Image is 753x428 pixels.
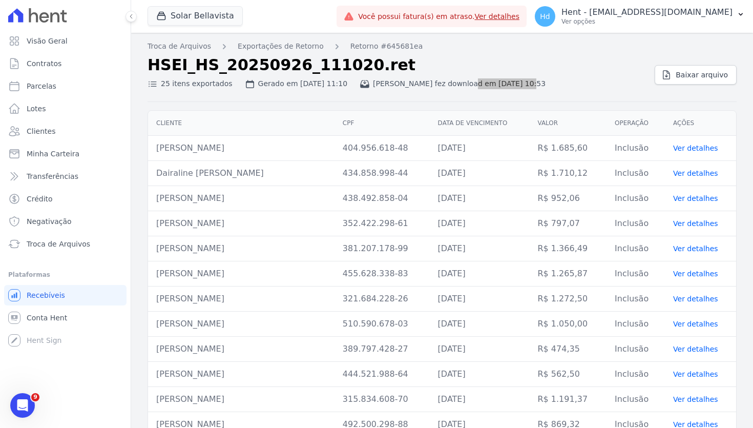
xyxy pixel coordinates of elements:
td: [DATE] [430,312,530,337]
td: [PERSON_NAME] [148,186,334,211]
span: Transferências [27,171,78,181]
th: Ações [665,111,736,136]
div: Gerado em [DATE] 11:10 [245,78,348,89]
td: Inclusão [606,287,665,312]
td: [PERSON_NAME] [148,362,334,387]
td: Dairaline [PERSON_NAME] [148,161,334,186]
td: Inclusão [606,337,665,362]
a: Negativação [4,211,127,232]
span: Conta Hent [27,313,67,323]
a: Ver detalhes [673,244,718,253]
a: Lotes [4,98,127,119]
a: Ver detalhes [673,295,718,303]
h2: HSEI_HS_20250926_111020.ret [148,56,646,74]
td: Inclusão [606,136,665,161]
td: R$ 562,50 [529,362,606,387]
span: 9 [31,393,39,401]
td: Inclusão [606,387,665,412]
td: 510.590.678-03 [334,312,430,337]
a: Clientes [4,121,127,141]
th: Operação [606,111,665,136]
td: [PERSON_NAME] [148,261,334,287]
a: Ver detalhes [673,270,718,278]
td: [PERSON_NAME] [148,136,334,161]
td: [PERSON_NAME] [148,211,334,236]
td: Inclusão [606,261,665,287]
td: R$ 797,07 [529,211,606,236]
span: Recebíveis [27,290,65,300]
td: [PERSON_NAME] [148,387,334,412]
span: Negativação [27,216,72,227]
td: [DATE] [430,236,530,261]
button: Solar Bellavista [148,6,243,26]
div: 25 itens exportados [148,78,233,89]
td: Inclusão [606,211,665,236]
a: Ver detalhes [474,12,519,21]
td: R$ 952,06 [529,186,606,211]
td: [PERSON_NAME] [148,337,334,362]
a: Parcelas [4,76,127,96]
td: [PERSON_NAME] [148,236,334,261]
a: Troca de Arquivos [148,41,211,52]
a: Ver detalhes [673,144,718,152]
button: Hd Hent - [EMAIL_ADDRESS][DOMAIN_NAME] Ver opções [527,2,753,31]
a: Minha Carteira [4,144,127,164]
td: 352.422.298-61 [334,211,430,236]
td: 438.492.858-04 [334,186,430,211]
td: [DATE] [430,261,530,287]
td: 455.628.338-83 [334,261,430,287]
a: Exportações de Retorno [238,41,324,52]
span: Minha Carteira [27,149,79,159]
th: Valor [529,111,606,136]
td: R$ 1.272,50 [529,287,606,312]
td: 444.521.988-64 [334,362,430,387]
td: [PERSON_NAME] [148,287,334,312]
span: Hd [540,13,550,20]
td: 381.207.178-99 [334,236,430,261]
a: Ver detalhes [673,169,718,177]
div: Plataformas [8,269,122,281]
th: CPF [334,111,430,136]
a: Ver detalhes [673,395,718,403]
td: R$ 1.366,49 [529,236,606,261]
nav: Breadcrumb [148,41,737,52]
a: Ver detalhes [673,194,718,202]
p: Hent - [EMAIL_ADDRESS][DOMAIN_NAME] [561,7,733,17]
th: Data de vencimento [430,111,530,136]
td: Inclusão [606,236,665,261]
td: 434.858.998-44 [334,161,430,186]
a: Transferências [4,166,127,187]
td: R$ 1.265,87 [529,261,606,287]
td: Inclusão [606,312,665,337]
a: Troca de Arquivos [4,234,127,254]
a: Ver detalhes [673,219,718,228]
span: Contratos [27,58,61,69]
td: Inclusão [606,161,665,186]
td: [DATE] [430,211,530,236]
td: R$ 1.191,37 [529,387,606,412]
td: [DATE] [430,287,530,312]
a: Recebíveis [4,285,127,305]
a: Ver detalhes [673,345,718,353]
a: Ver detalhes [673,370,718,378]
span: Você possui fatura(s) em atraso. [358,11,519,22]
a: Ver detalhes [673,320,718,328]
td: [PERSON_NAME] [148,312,334,337]
span: Parcelas [27,81,56,91]
td: [DATE] [430,161,530,186]
a: Baixar arquivo [655,65,737,85]
span: Crédito [27,194,53,204]
td: R$ 1.685,60 [529,136,606,161]
a: Retorno #645681ea [350,41,423,52]
span: Visão Geral [27,36,68,46]
span: Clientes [27,126,55,136]
span: Lotes [27,104,46,114]
td: 389.797.428-27 [334,337,430,362]
p: Ver opções [561,17,733,26]
td: Inclusão [606,362,665,387]
a: Contratos [4,53,127,74]
td: [DATE] [430,362,530,387]
th: Cliente [148,111,334,136]
td: R$ 474,35 [529,337,606,362]
td: Inclusão [606,186,665,211]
